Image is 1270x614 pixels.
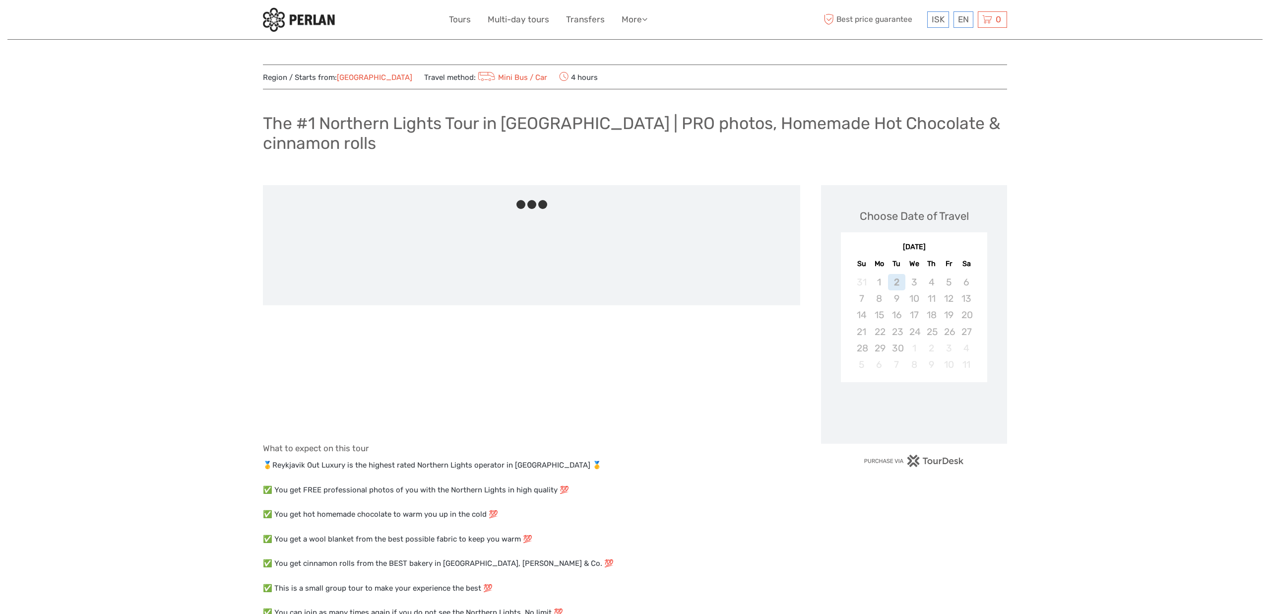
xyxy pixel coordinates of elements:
div: Not available Friday, September 19th, 2025 [940,307,957,323]
a: Transfers [566,12,605,27]
div: Not available Friday, September 12th, 2025 [940,290,957,307]
div: Not available Saturday, September 13th, 2025 [957,290,975,307]
div: Not available Tuesday, September 30th, 2025 [888,340,905,356]
div: Not available Monday, September 15th, 2025 [871,307,888,323]
div: Choose Date of Travel [860,208,969,224]
div: Not available Monday, September 22nd, 2025 [871,324,888,340]
p: ✅ You get FREE professional photos of you with the Northern Lights in high quality 💯 [263,484,800,497]
div: Not available Thursday, September 4th, 2025 [923,274,940,290]
span: Region / Starts from: [263,72,412,83]
div: Not available Thursday, September 11th, 2025 [923,290,940,307]
h1: The #1 Northern Lights Tour in [GEOGRAPHIC_DATA] | PRO photos, Homemade Hot Chocolate & cinnamon ... [263,113,1007,153]
div: Not available Wednesday, October 8th, 2025 [905,356,923,373]
div: Not available Thursday, September 18th, 2025 [923,307,940,323]
a: Multi-day tours [488,12,549,27]
div: Not available Friday, October 10th, 2025 [940,356,957,373]
div: Not available Monday, October 6th, 2025 [871,356,888,373]
div: Not available Friday, October 3rd, 2025 [940,340,957,356]
div: Not available Thursday, October 2nd, 2025 [923,340,940,356]
div: Not available Thursday, October 9th, 2025 [923,356,940,373]
div: [DATE] [841,242,987,253]
div: Tu [888,257,905,271]
div: Not available Sunday, September 21st, 2025 [853,324,870,340]
div: Not available Monday, September 1st, 2025 [871,274,888,290]
div: Not available Saturday, October 4th, 2025 [957,340,975,356]
a: Mini Bus / Car [476,73,547,82]
p: 🥇Reykjavik Out Luxury is the highest rated Northern Lights operator in [GEOGRAPHIC_DATA] 🥇 [263,459,800,472]
div: Not available Wednesday, September 24th, 2025 [905,324,923,340]
div: Not available Tuesday, September 16th, 2025 [888,307,905,323]
p: ✅ You get a wool blanket from the best possible fabric to keep you warm 💯 [263,533,800,546]
img: PurchaseViaTourDesk.png [864,455,964,467]
p: ✅ You get cinnamon rolls from the BEST bakery in [GEOGRAPHIC_DATA], [PERSON_NAME] & Co. 💯 [263,557,800,570]
div: EN [953,11,973,28]
div: Not available Saturday, September 6th, 2025 [957,274,975,290]
p: ✅ You get hot homemade chocolate to warm you up in the cold 💯 [263,508,800,521]
div: Not available Sunday, September 7th, 2025 [853,290,870,307]
div: Th [923,257,940,271]
div: Not available Saturday, October 11th, 2025 [957,356,975,373]
div: Not available Tuesday, September 9th, 2025 [888,290,905,307]
span: 4 hours [559,70,598,84]
div: Not available Sunday, September 14th, 2025 [853,307,870,323]
div: Not available Monday, September 29th, 2025 [871,340,888,356]
div: Not available Tuesday, September 23rd, 2025 [888,324,905,340]
img: 288-6a22670a-0f57-43d8-a107-52fbc9b92f2c_logo_small.jpg [263,7,335,32]
div: Not available Wednesday, September 17th, 2025 [905,307,923,323]
div: month 2025-09 [844,274,984,373]
div: We [905,257,923,271]
div: Su [853,257,870,271]
p: ✅ This is a small group tour to make your experience the best 💯 [263,582,800,595]
div: Not available Friday, September 26th, 2025 [940,324,957,340]
h4: What to expect on this tour [263,443,800,453]
a: More [622,12,647,27]
div: Not available Wednesday, September 10th, 2025 [905,290,923,307]
span: ISK [932,14,945,24]
div: Not available Saturday, September 27th, 2025 [957,324,975,340]
div: Not available Friday, September 5th, 2025 [940,274,957,290]
div: Not available Thursday, September 25th, 2025 [923,324,940,340]
span: Travel method: [424,70,547,84]
div: Not available Wednesday, October 1st, 2025 [905,340,923,356]
div: Not available Sunday, August 31st, 2025 [853,274,870,290]
div: Sa [957,257,975,271]
a: [GEOGRAPHIC_DATA] [337,73,412,82]
div: Fr [940,257,957,271]
a: Tours [449,12,471,27]
span: Best price guarantee [821,11,925,28]
div: Loading... [911,408,917,414]
div: Not available Monday, September 8th, 2025 [871,290,888,307]
div: Not available Sunday, October 5th, 2025 [853,356,870,373]
div: Not available Saturday, September 20th, 2025 [957,307,975,323]
div: Mo [871,257,888,271]
div: Not available Sunday, September 28th, 2025 [853,340,870,356]
div: Not available Tuesday, September 2nd, 2025 [888,274,905,290]
span: 0 [994,14,1003,24]
div: Not available Tuesday, October 7th, 2025 [888,356,905,373]
div: Not available Wednesday, September 3rd, 2025 [905,274,923,290]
